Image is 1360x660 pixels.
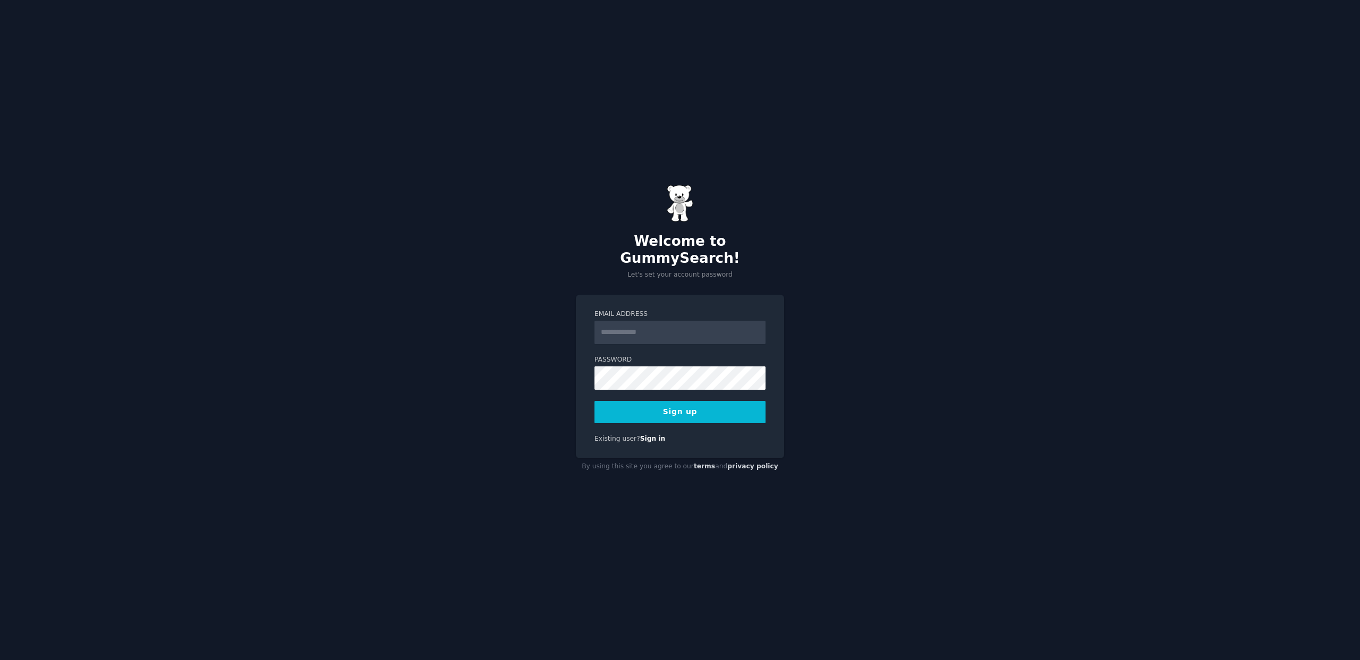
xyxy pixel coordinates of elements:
label: Email Address [594,310,766,319]
button: Sign up [594,401,766,423]
a: Sign in [640,435,666,442]
h2: Welcome to GummySearch! [576,233,784,267]
label: Password [594,355,766,365]
a: terms [694,462,715,470]
span: Existing user? [594,435,640,442]
a: privacy policy [727,462,778,470]
div: By using this site you agree to our and [576,458,784,475]
p: Let's set your account password [576,270,784,280]
img: Gummy Bear [667,185,693,222]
